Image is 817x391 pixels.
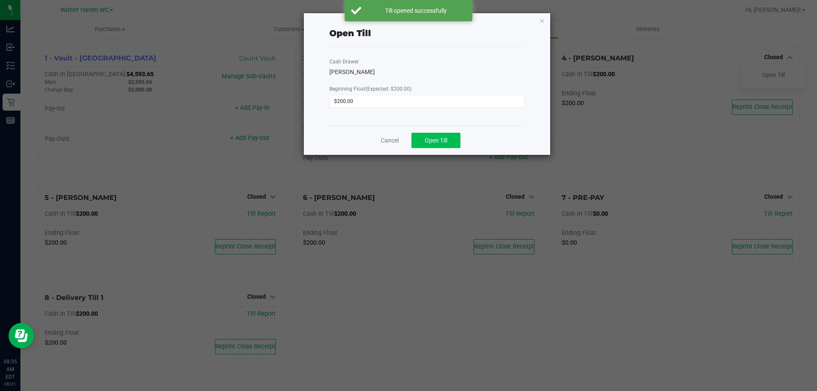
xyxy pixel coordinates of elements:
div: Till opened successfully [366,6,466,15]
label: Cash Drawer [329,58,359,66]
div: Open Till [329,27,371,40]
span: (Expected: $200.00) [366,86,411,92]
iframe: Resource center [9,323,34,348]
a: Cancel [381,136,399,145]
span: Beginning Float [329,86,411,92]
span: Open Till [425,137,447,144]
div: [PERSON_NAME] [329,68,525,77]
button: Open Till [411,133,460,148]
